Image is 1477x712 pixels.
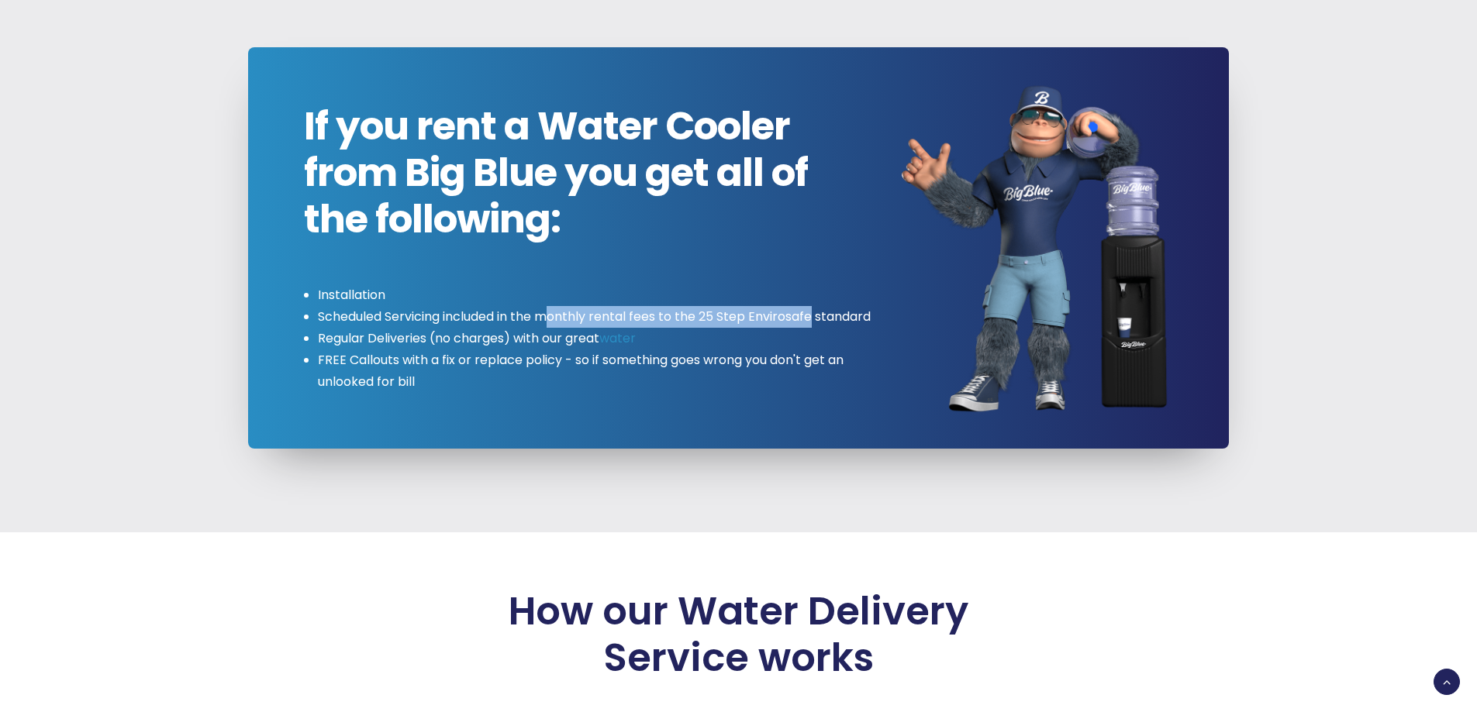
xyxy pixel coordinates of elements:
[318,349,874,393] li: FREE Callouts with a fix or replace policy - so if something goes wrong you don't get an unlooked...
[450,588,1027,681] span: How our Water Delivery Service works
[318,284,874,306] li: Installation
[902,76,1172,420] img: Hydro, the Big Blue gorilla mascot executing water delivery of water coolers for Big Blue clients.
[1375,610,1455,690] iframe: Chatbot
[599,329,636,347] a: water
[318,306,874,328] li: Scheduled Servicing included in the monthly rental fees to the 25 Step Envirosafe standard
[304,103,874,242] span: If you rent a Water Cooler from Big Blue you get all of the following:
[318,328,874,349] li: Regular Deliveries (no charges) with our great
